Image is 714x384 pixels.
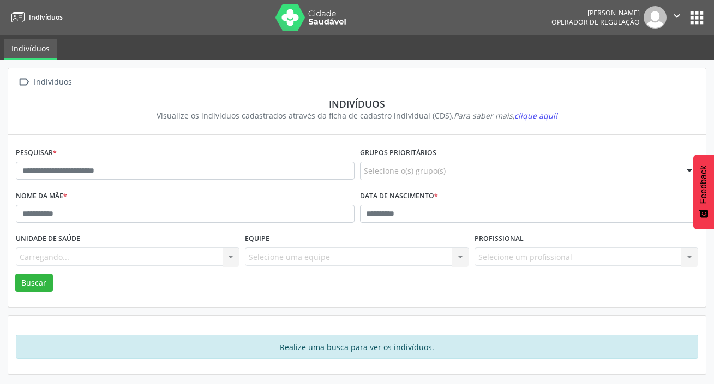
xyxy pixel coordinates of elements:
span: clique aqui! [514,110,557,121]
label: Equipe [245,231,269,247]
button: Buscar [15,274,53,292]
span: Feedback [699,166,709,204]
img: img [644,6,667,29]
div: Realize uma busca para ver os indivíduos. [16,335,698,359]
label: Unidade de saúde [16,231,80,247]
a: Indivíduos [4,39,57,60]
div: Indivíduos [32,74,74,90]
span: Selecione o(s) grupo(s) [364,165,446,176]
button:  [667,6,687,29]
button: Feedback - Mostrar pesquisa [693,155,714,229]
div: Visualize os indivíduos cadastrados através da ficha de cadastro individual (CDS). [23,110,691,121]
button: apps [687,8,706,27]
i: Para saber mais, [454,110,557,121]
label: Profissional [475,231,524,247]
a: Indivíduos [8,8,63,26]
label: Grupos prioritários [360,145,436,162]
i:  [671,10,683,22]
i:  [16,74,32,90]
label: Pesquisar [16,145,57,162]
a:  Indivíduos [16,74,74,90]
div: [PERSON_NAME] [551,8,640,17]
span: Indivíduos [29,13,63,22]
span: Operador de regulação [551,17,640,27]
label: Data de nascimento [360,188,438,205]
label: Nome da mãe [16,188,67,205]
div: Indivíduos [23,98,691,110]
